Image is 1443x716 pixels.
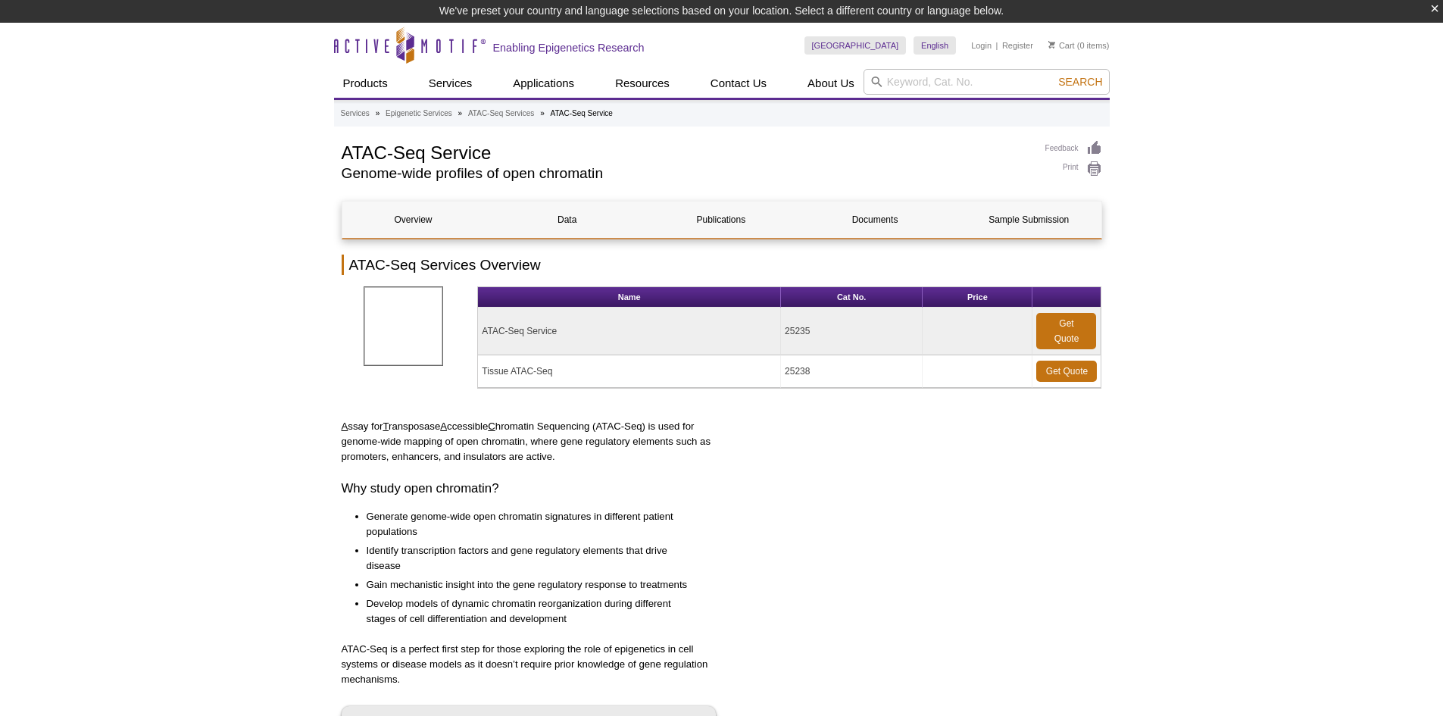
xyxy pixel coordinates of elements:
h2: Genome-wide profiles of open chromatin [342,167,1030,180]
a: Sample Submission [957,202,1100,238]
li: » [458,109,463,117]
th: Price [923,287,1032,308]
span: Search [1058,76,1102,88]
a: Feedback [1045,140,1102,157]
li: Identify transcription factors and gene regulatory elements that drive disease [367,543,701,574]
th: Name [478,287,781,308]
a: Print [1045,161,1102,177]
a: Get Quote [1036,313,1096,349]
u: C [488,421,495,432]
a: Publications [650,202,792,238]
a: Get Quote [1036,361,1097,382]
a: Contact Us [701,69,776,98]
a: ATAC-Seq Services [468,107,534,120]
h3: Why study open chromatin? [342,480,717,498]
a: Register [1002,40,1033,51]
a: Services [420,69,482,98]
a: Cart [1048,40,1075,51]
a: Applications [504,69,583,98]
a: Epigenetic Services [386,107,452,120]
li: » [540,109,545,117]
input: Keyword, Cat. No. [864,69,1110,95]
u: A [342,421,348,432]
img: ATAC-SeqServices [364,286,443,366]
th: Cat No. [781,287,923,308]
u: A [440,421,447,432]
td: 25238 [781,355,923,388]
a: [GEOGRAPHIC_DATA] [804,36,907,55]
a: Login [971,40,992,51]
a: Services [341,107,370,120]
td: Tissue ATAC-Seq [478,355,781,388]
img: Your Cart [1048,41,1055,48]
button: Search [1054,75,1107,89]
a: Resources [606,69,679,98]
a: English [914,36,956,55]
td: ATAC-Seq Service [478,308,781,355]
li: ATAC-Seq Service [551,109,613,117]
li: Develop models of dynamic chromatin reorganization during different stages of cell differentiatio... [367,596,701,627]
h2: ATAC-Seq Services Overview [342,255,1102,275]
li: (0 items) [1048,36,1110,55]
li: | [996,36,998,55]
td: 25235 [781,308,923,355]
h1: ATAC-Seq Service [342,140,1030,163]
li: Generate genome-wide open chromatin signatures in different patient populations [367,509,701,539]
h2: Enabling Epigenetics Research [493,41,645,55]
u: T [383,421,389,432]
p: ssay for ransposase ccessible hromatin Sequencing (ATAC-Seq) is used for genome-wide mapping of o... [342,419,717,464]
li: » [376,109,380,117]
li: Gain mechanistic insight into the gene regulatory response to treatments [367,577,701,592]
a: Products [334,69,397,98]
p: ATAC-Seq is a perfect first step for those exploring the role of epigenetics in cell systems or d... [342,642,717,687]
a: Documents [804,202,946,238]
a: About Us [798,69,864,98]
a: Overview [342,202,485,238]
a: Data [496,202,639,238]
